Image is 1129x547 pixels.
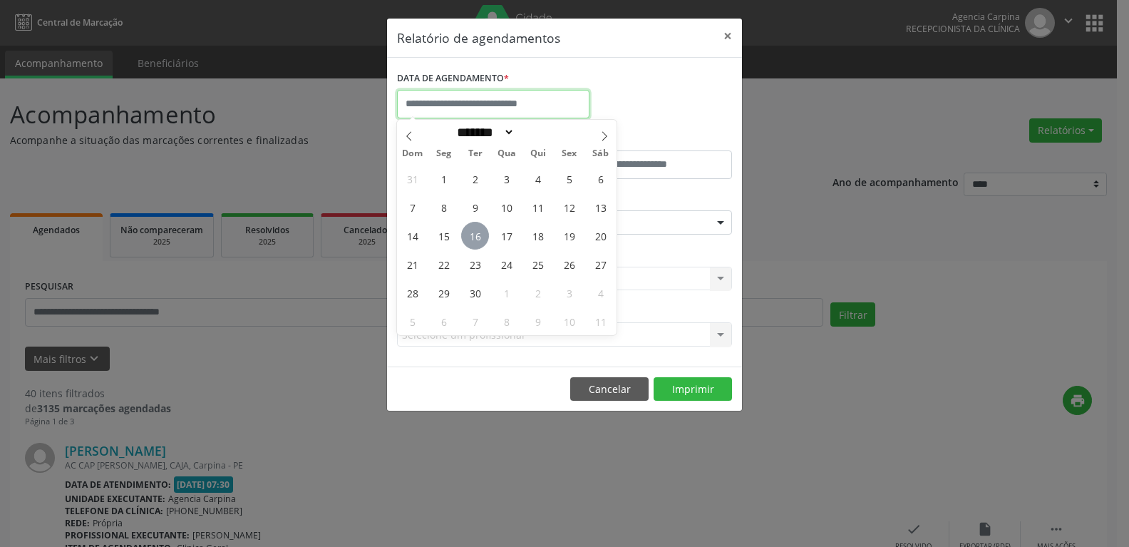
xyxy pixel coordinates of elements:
[515,125,562,140] input: Year
[587,222,614,250] span: Setembro 20, 2025
[654,377,732,402] button: Imprimir
[524,193,552,221] span: Setembro 11, 2025
[555,279,583,307] span: Outubro 3, 2025
[452,125,515,140] select: Month
[587,250,614,278] span: Setembro 27, 2025
[587,165,614,193] span: Setembro 6, 2025
[461,250,489,278] span: Setembro 23, 2025
[397,29,560,47] h5: Relatório de agendamentos
[491,149,522,158] span: Qua
[524,250,552,278] span: Setembro 25, 2025
[461,279,489,307] span: Setembro 30, 2025
[460,149,491,158] span: Ter
[428,149,460,158] span: Seg
[461,222,489,250] span: Setembro 16, 2025
[493,307,520,335] span: Outubro 8, 2025
[524,222,552,250] span: Setembro 18, 2025
[493,279,520,307] span: Outubro 1, 2025
[587,193,614,221] span: Setembro 13, 2025
[555,307,583,335] span: Outubro 10, 2025
[398,279,426,307] span: Setembro 28, 2025
[524,279,552,307] span: Outubro 2, 2025
[570,377,649,402] button: Cancelar
[430,165,458,193] span: Setembro 1, 2025
[461,307,489,335] span: Outubro 7, 2025
[398,307,426,335] span: Outubro 5, 2025
[555,165,583,193] span: Setembro 5, 2025
[554,149,585,158] span: Sex
[398,222,426,250] span: Setembro 14, 2025
[555,193,583,221] span: Setembro 12, 2025
[522,149,554,158] span: Qui
[587,307,614,335] span: Outubro 11, 2025
[397,68,509,90] label: DATA DE AGENDAMENTO
[461,165,489,193] span: Setembro 2, 2025
[430,222,458,250] span: Setembro 15, 2025
[397,149,428,158] span: Dom
[585,149,617,158] span: Sáb
[555,222,583,250] span: Setembro 19, 2025
[493,222,520,250] span: Setembro 17, 2025
[713,19,742,53] button: Close
[493,165,520,193] span: Setembro 3, 2025
[524,307,552,335] span: Outubro 9, 2025
[398,165,426,193] span: Agosto 31, 2025
[430,193,458,221] span: Setembro 8, 2025
[555,250,583,278] span: Setembro 26, 2025
[461,193,489,221] span: Setembro 9, 2025
[430,307,458,335] span: Outubro 6, 2025
[493,193,520,221] span: Setembro 10, 2025
[398,193,426,221] span: Setembro 7, 2025
[430,279,458,307] span: Setembro 29, 2025
[587,279,614,307] span: Outubro 4, 2025
[524,165,552,193] span: Setembro 4, 2025
[430,250,458,278] span: Setembro 22, 2025
[568,128,732,150] label: ATÉ
[398,250,426,278] span: Setembro 21, 2025
[493,250,520,278] span: Setembro 24, 2025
